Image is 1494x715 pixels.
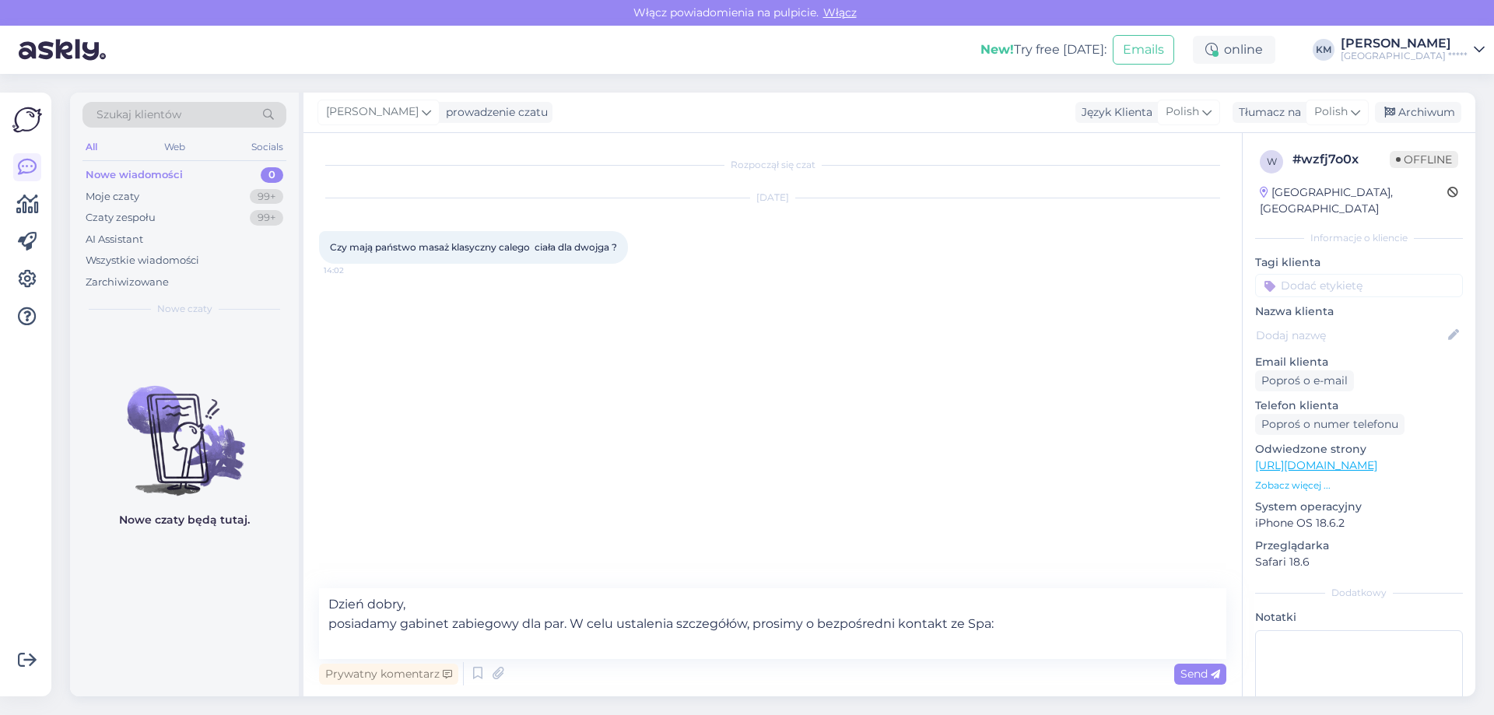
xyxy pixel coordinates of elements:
div: Zarchiwizowane [86,275,169,290]
div: [GEOGRAPHIC_DATA], [GEOGRAPHIC_DATA] [1260,184,1447,217]
div: AI Assistant [86,232,143,247]
div: Try free [DATE]: [980,40,1106,59]
span: Polish [1166,103,1199,121]
span: w [1267,156,1277,167]
p: iPhone OS 18.6.2 [1255,515,1463,531]
div: Rozpoczął się czat [319,158,1226,172]
p: Odwiedzone strony [1255,441,1463,457]
p: Tagi klienta [1255,254,1463,271]
div: Poproś o numer telefonu [1255,414,1405,435]
p: System operacyjny [1255,499,1463,515]
span: Polish [1314,103,1348,121]
div: Wszystkie wiadomości [86,253,199,268]
input: Dodaj nazwę [1256,327,1445,344]
span: Nowe czaty [157,302,212,316]
p: Notatki [1255,609,1463,626]
div: All [82,137,100,157]
p: Nowe czaty będą tutaj. [119,512,250,528]
div: prowadzenie czatu [440,104,548,121]
div: 0 [261,167,283,183]
div: [PERSON_NAME] [1341,37,1468,50]
span: 14:02 [324,265,382,276]
div: Tłumacz na [1233,104,1301,121]
span: Szukaj klientów [96,107,181,123]
div: Web [161,137,188,157]
div: # wzfj7o0x [1292,150,1390,169]
input: Dodać etykietę [1255,274,1463,297]
div: Informacje o kliencie [1255,231,1463,245]
div: online [1193,36,1275,64]
span: [PERSON_NAME] [326,103,419,121]
div: Archiwum [1375,102,1461,123]
p: Przeglądarka [1255,538,1463,554]
div: [DATE] [319,191,1226,205]
a: [URL][DOMAIN_NAME] [1255,458,1377,472]
p: Safari 18.6 [1255,554,1463,570]
button: Emails [1113,35,1174,65]
div: Nowe wiadomości [86,167,183,183]
div: Moje czaty [86,189,139,205]
div: Dodatkowy [1255,586,1463,600]
div: Poproś o e-mail [1255,370,1354,391]
div: Prywatny komentarz [319,664,458,685]
span: Czy mają państwo masaż klasyczny calego ciała dla dwojga ? [330,241,617,253]
div: Socials [248,137,286,157]
p: Zobacz więcej ... [1255,478,1463,492]
div: 99+ [250,210,283,226]
p: Email klienta [1255,354,1463,370]
p: Telefon klienta [1255,398,1463,414]
img: No chats [70,358,299,498]
a: [PERSON_NAME][GEOGRAPHIC_DATA] ***** [1341,37,1485,62]
div: KM [1313,39,1334,61]
span: Offline [1390,151,1458,168]
div: Język Klienta [1075,104,1152,121]
div: 99+ [250,189,283,205]
div: Czaty zespołu [86,210,156,226]
p: Nazwa klienta [1255,303,1463,320]
span: Włącz [819,5,861,19]
img: Askly Logo [12,105,42,135]
span: Send [1180,667,1220,681]
textarea: Dzień dobry, posiadamy gabinet zabiegowy dla par. W celu ustalenia szczegółów, prosimy o bezpośre... [319,588,1226,659]
b: New! [980,42,1014,57]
